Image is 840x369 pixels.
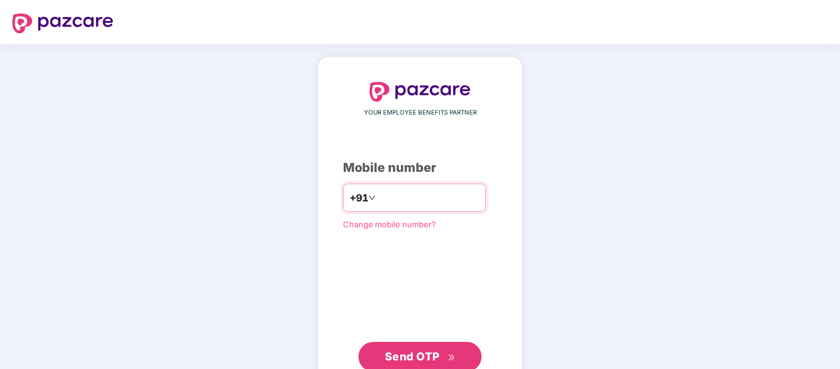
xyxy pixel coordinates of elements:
[370,82,470,102] img: logo
[343,219,436,229] a: Change mobile number?
[364,108,477,118] span: YOUR EMPLOYEE BENEFITS PARTNER
[385,350,440,363] span: Send OTP
[368,194,376,201] span: down
[350,190,368,206] span: +91
[12,14,113,33] img: logo
[448,354,456,362] span: double-right
[343,158,497,177] div: Mobile number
